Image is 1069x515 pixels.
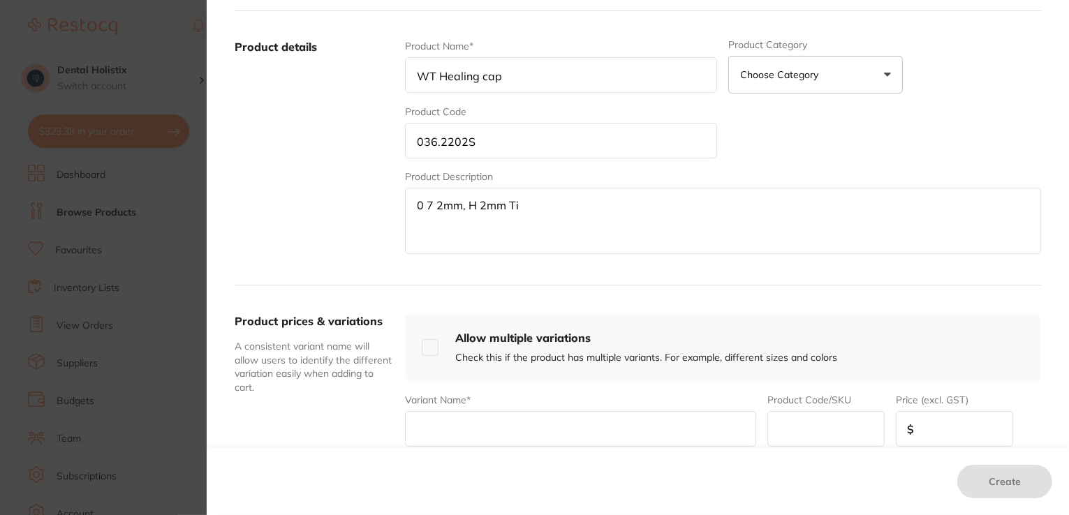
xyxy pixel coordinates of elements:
p: A consistent variant name will allow users to identify the different variation easily when adding... [235,340,394,394]
p: Check this if the product has multiple variants. For example, different sizes and colors [455,351,837,365]
label: Product Name* [405,40,473,52]
label: Product Category [728,39,903,50]
label: Product Code [405,106,466,117]
span: $ [907,423,914,435]
button: Choose Category [728,56,903,94]
p: Choose Category [740,68,824,82]
h4: Allow multiple variations [455,330,837,345]
label: Product Code/SKU [767,394,851,405]
label: Product details [235,39,394,257]
label: Product Description [405,171,493,182]
button: Create [957,465,1052,498]
label: Product prices & variations [235,314,383,328]
label: Variant Name* [405,394,471,405]
textarea: 0 7 2mm, H 2mm Ti [405,188,1041,254]
label: Price (excl. GST) [896,394,968,405]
